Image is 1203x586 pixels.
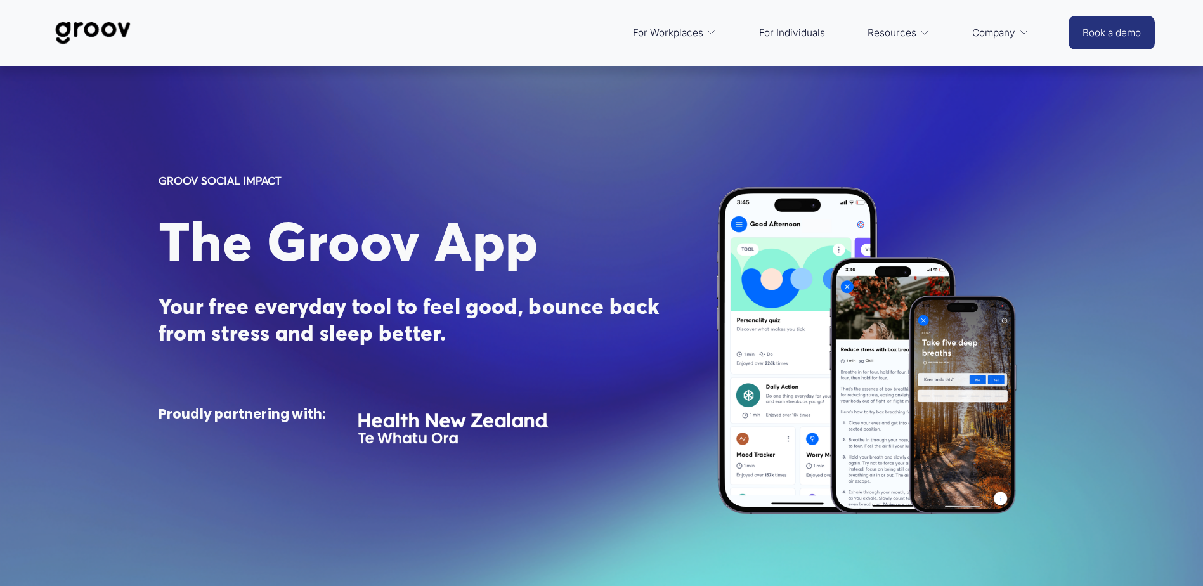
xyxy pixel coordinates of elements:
strong: Your free everyday tool to feel good, bounce back from stress and sleep better. [159,293,665,346]
span: Resources [868,24,916,42]
a: Book a demo [1069,16,1155,49]
a: For Individuals [753,18,831,48]
a: folder dropdown [861,18,936,48]
span: For Workplaces [633,24,703,42]
strong: Proudly partnering with: [159,405,326,423]
span: Company [972,24,1015,42]
span: The Groov App [159,208,538,275]
a: folder dropdown [627,18,723,48]
img: Groov | Workplace Science Platform | Unlock Performance | Drive Results [48,12,138,54]
a: folder dropdown [966,18,1035,48]
strong: GROOV SOCIAL IMPACT [159,174,282,187]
